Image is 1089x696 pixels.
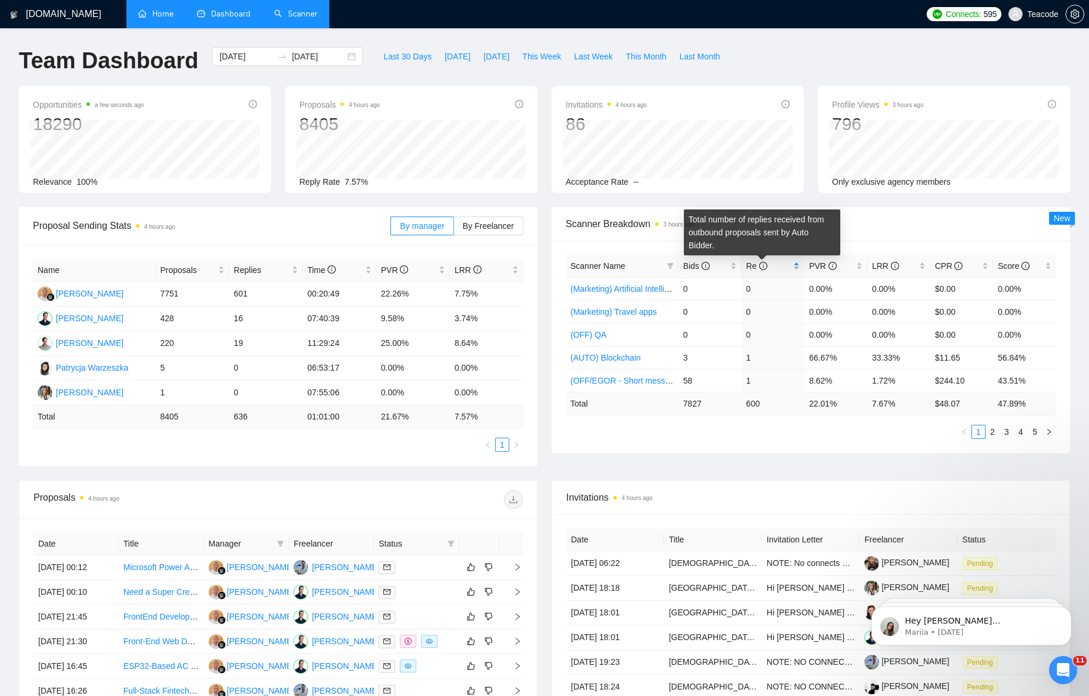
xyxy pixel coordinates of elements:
div: 18290 [33,113,144,135]
div: [PERSON_NAME] [56,312,123,325]
span: This Week [522,50,561,63]
button: like [464,659,478,673]
div: 86 [566,113,647,135]
span: mail [383,564,390,571]
span: left [485,441,492,448]
li: 1 [971,425,986,439]
div: [PERSON_NAME] [56,287,123,300]
span: mail [383,687,390,694]
span: 11 [1073,656,1087,665]
td: 22.01 % [804,392,867,415]
td: 0.00% [450,356,523,381]
td: 0 [679,300,741,323]
span: Connects: [946,8,981,21]
span: left [961,428,968,435]
td: 8.64% [450,331,523,356]
div: Total number of replies received from outbound proposals sent by Auto Bidder. [684,209,840,255]
span: like [467,562,475,572]
div: [PERSON_NAME] [227,660,295,672]
span: info-circle [515,100,523,108]
span: dashboard [197,9,205,18]
iframe: Intercom notifications message [854,582,1089,664]
a: MU[PERSON_NAME] [209,611,295,621]
a: Pending [963,657,1003,667]
img: MP [38,336,52,351]
a: KS[PERSON_NAME] [38,387,123,397]
span: info-circle [400,265,408,274]
a: PP[PERSON_NAME] [293,685,379,695]
td: 3.74% [450,307,523,331]
a: Pending [963,682,1003,691]
span: Profile Views [832,98,924,112]
a: [PERSON_NAME] [864,681,949,691]
span: This Month [626,50,666,63]
time: 4 hours ago [144,224,175,230]
button: like [464,585,478,599]
img: JD [293,659,308,674]
td: 0 [679,323,741,346]
img: MU [38,287,52,301]
span: mail [383,662,390,670]
a: (Marketing) Travel apps [570,307,657,317]
div: 796 [832,113,924,135]
td: 33.33% [867,346,930,369]
a: 1 [972,425,985,438]
span: Replies [234,264,289,277]
a: JD[PERSON_NAME] [293,661,379,670]
span: Score [998,261,1030,271]
a: homeHome [138,9,173,19]
button: like [464,560,478,574]
span: filter [447,540,455,547]
span: like [467,661,475,671]
a: searchScanner [274,9,318,19]
span: Invitations [566,98,647,112]
div: [PERSON_NAME] [227,561,295,574]
div: [PERSON_NAME] [312,660,379,672]
span: setting [1066,9,1084,19]
li: 3 [1000,425,1014,439]
a: Microsoft Power Apps and GPT Integrations needed [123,562,313,572]
span: PVR [381,265,409,275]
span: [DATE] [445,50,470,63]
a: 2 [986,425,999,438]
span: info-circle [1048,100,1056,108]
a: Front-End Web Developer (Landing Pages + A/B Tests) [123,637,325,646]
td: 1 [741,369,804,392]
button: like [464,610,478,624]
img: JD [293,634,308,649]
td: $ 48.07 [930,392,993,415]
td: 3 [679,346,741,369]
img: upwork-logo.png [933,9,942,19]
span: info-circle [1021,262,1030,270]
td: 220 [156,331,229,356]
span: [DATE] [483,50,509,63]
a: [GEOGRAPHIC_DATA] | BMW Motorcycle Owner Needed – Service Visit [669,632,935,642]
span: 7.57% [345,177,368,187]
span: Pending [963,557,998,570]
button: Last 30 Days [377,47,438,66]
td: 43.51% [993,369,1056,392]
div: [PERSON_NAME] [56,386,123,399]
td: 0.00% [867,323,930,346]
a: Full-Stack Fintech Engineer(s) for AI-Driven Repo Platform [123,686,337,695]
span: Reply Rate [299,177,340,187]
img: c1t6ofiSaFRmKBRp38VQ178WDGcCiTDfgusK7-5HjwAPIJcjlgw5S4t0wP6brgaK1k [864,680,879,694]
span: user [1011,10,1020,18]
a: setting [1065,9,1084,19]
div: [PERSON_NAME] [312,610,379,623]
button: dislike [482,585,496,599]
img: MU [209,560,223,575]
span: right [1045,428,1053,435]
td: 601 [229,282,303,307]
span: dislike [485,587,493,597]
span: Pending [963,681,998,694]
a: (AUTO) Blockchain [570,353,641,362]
td: 07:40:39 [303,307,376,331]
th: Proposals [156,259,229,282]
span: Re [746,261,767,271]
td: 47.89 % [993,392,1056,415]
span: swap-right [278,52,287,61]
span: info-circle [954,262,963,270]
img: MU [209,610,223,624]
a: 5 [1028,425,1041,438]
